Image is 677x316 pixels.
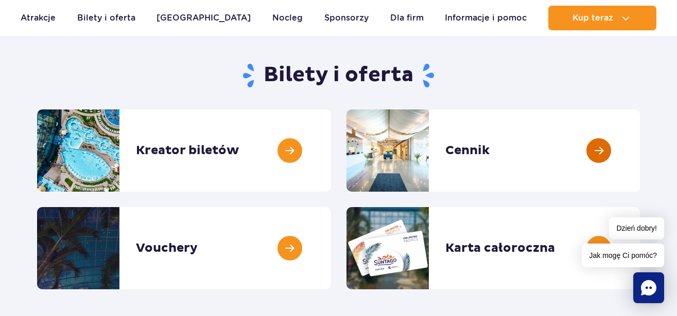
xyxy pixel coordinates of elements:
span: Kup teraz [572,13,613,23]
a: Dla firm [390,6,424,30]
button: Kup teraz [548,6,656,30]
span: Jak mogę Ci pomóc? [582,244,664,267]
a: Bilety i oferta [77,6,135,30]
a: Informacje i pomoc [445,6,527,30]
a: Atrakcje [21,6,56,30]
span: Dzień dobry! [609,217,664,239]
a: [GEOGRAPHIC_DATA] [157,6,251,30]
h1: Bilety i oferta [37,62,640,89]
a: Nocleg [272,6,303,30]
a: Sponsorzy [324,6,369,30]
div: Chat [633,272,664,303]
